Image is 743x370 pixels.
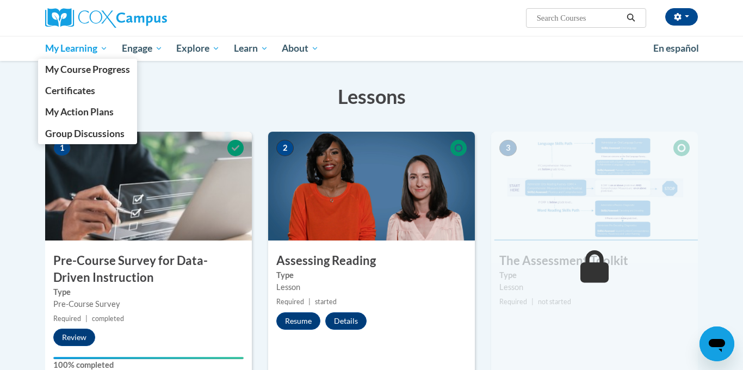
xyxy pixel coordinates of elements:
[623,11,639,24] button: Search
[308,298,311,306] span: |
[45,252,252,286] h3: Pre-Course Survey for Data-Driven Instruction
[115,36,170,61] a: Engage
[276,312,320,330] button: Resume
[45,83,698,110] h3: Lessons
[53,329,95,346] button: Review
[276,298,304,306] span: Required
[38,101,137,122] a: My Action Plans
[325,312,367,330] button: Details
[531,298,534,306] span: |
[45,42,108,55] span: My Learning
[45,132,252,240] img: Course Image
[499,140,517,156] span: 3
[122,42,163,55] span: Engage
[45,8,167,28] img: Cox Campus
[38,123,137,144] a: Group Discussions
[315,298,337,306] span: started
[53,298,244,310] div: Pre-Course Survey
[491,132,698,240] img: Course Image
[227,36,275,61] a: Learn
[53,357,244,359] div: Your progress
[499,269,690,281] label: Type
[268,132,475,240] img: Course Image
[85,314,88,323] span: |
[646,37,706,60] a: En español
[45,85,95,96] span: Certificates
[665,8,698,26] button: Account Settings
[92,314,124,323] span: completed
[268,252,475,269] h3: Assessing Reading
[538,298,571,306] span: not started
[536,11,623,24] input: Search Courses
[53,286,244,298] label: Type
[499,281,690,293] div: Lesson
[276,140,294,156] span: 2
[45,128,125,139] span: Group Discussions
[45,64,130,75] span: My Course Progress
[45,106,114,118] span: My Action Plans
[38,36,115,61] a: My Learning
[276,269,467,281] label: Type
[276,281,467,293] div: Lesson
[491,252,698,269] h3: The Assessment Toolkit
[653,42,699,54] span: En español
[53,140,71,156] span: 1
[45,8,252,28] a: Cox Campus
[38,59,137,80] a: My Course Progress
[169,36,227,61] a: Explore
[176,42,220,55] span: Explore
[234,42,268,55] span: Learn
[29,36,714,61] div: Main menu
[499,298,527,306] span: Required
[282,42,319,55] span: About
[699,326,734,361] iframe: Button to launch messaging window
[275,36,326,61] a: About
[53,314,81,323] span: Required
[38,80,137,101] a: Certificates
